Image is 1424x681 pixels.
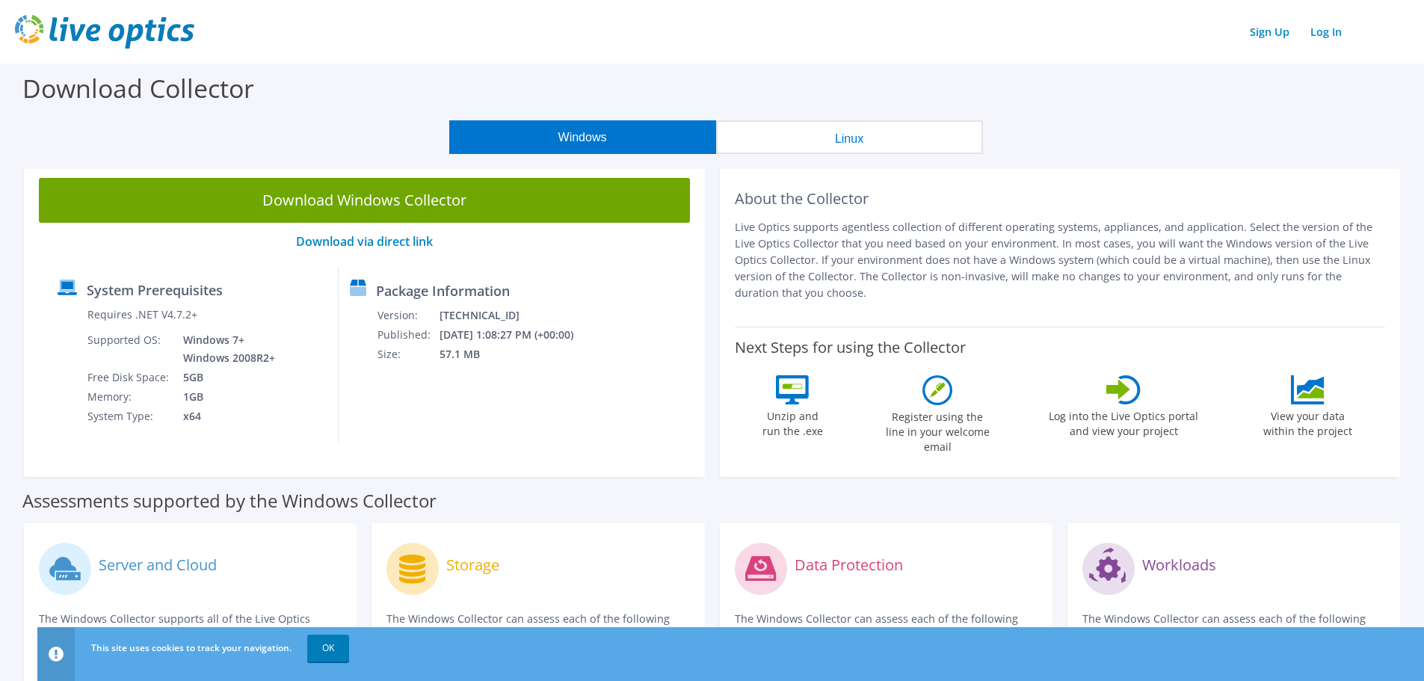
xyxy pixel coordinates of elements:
[449,120,716,154] button: Windows
[795,558,903,573] label: Data Protection
[1142,558,1216,573] label: Workloads
[1048,404,1199,439] label: Log into the Live Optics portal and view your project
[386,611,689,644] p: The Windows Collector can assess each of the following storage systems.
[881,405,993,454] label: Register using the line in your welcome email
[1242,21,1297,43] a: Sign Up
[39,611,342,644] p: The Windows Collector supports all of the Live Optics compute and cloud assessments.
[87,368,172,387] td: Free Disk Space:
[22,71,254,105] label: Download Collector
[87,330,172,368] td: Supported OS:
[91,641,292,654] span: This site uses cookies to track your navigation.
[87,307,197,322] label: Requires .NET V4.7.2+
[758,404,827,439] label: Unzip and run the .exe
[39,178,690,223] a: Download Windows Collector
[377,325,439,345] td: Published:
[15,15,194,49] img: live_optics_svg.svg
[716,120,983,154] button: Linux
[1082,611,1385,644] p: The Windows Collector can assess each of the following applications.
[439,306,594,325] td: [TECHNICAL_ID]
[377,306,439,325] td: Version:
[296,233,433,250] a: Download via direct link
[377,345,439,364] td: Size:
[172,387,278,407] td: 1GB
[87,387,172,407] td: Memory:
[735,339,966,357] label: Next Steps for using the Collector
[735,190,1386,208] h2: About the Collector
[87,407,172,426] td: System Type:
[735,219,1386,301] p: Live Optics supports agentless collection of different operating systems, appliances, and applica...
[172,368,278,387] td: 5GB
[446,558,499,573] label: Storage
[307,635,349,662] a: OK
[87,283,223,298] label: System Prerequisites
[735,611,1038,644] p: The Windows Collector can assess each of the following DPS applications.
[439,345,594,364] td: 57.1 MB
[172,407,278,426] td: x64
[376,283,510,298] label: Package Information
[439,325,594,345] td: [DATE] 1:08:27 PM (+00:00)
[99,558,217,573] label: Server and Cloud
[1254,404,1361,439] label: View your data within the project
[1303,21,1349,43] a: Log In
[172,330,278,368] td: Windows 7+ Windows 2008R2+
[22,493,437,508] label: Assessments supported by the Windows Collector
